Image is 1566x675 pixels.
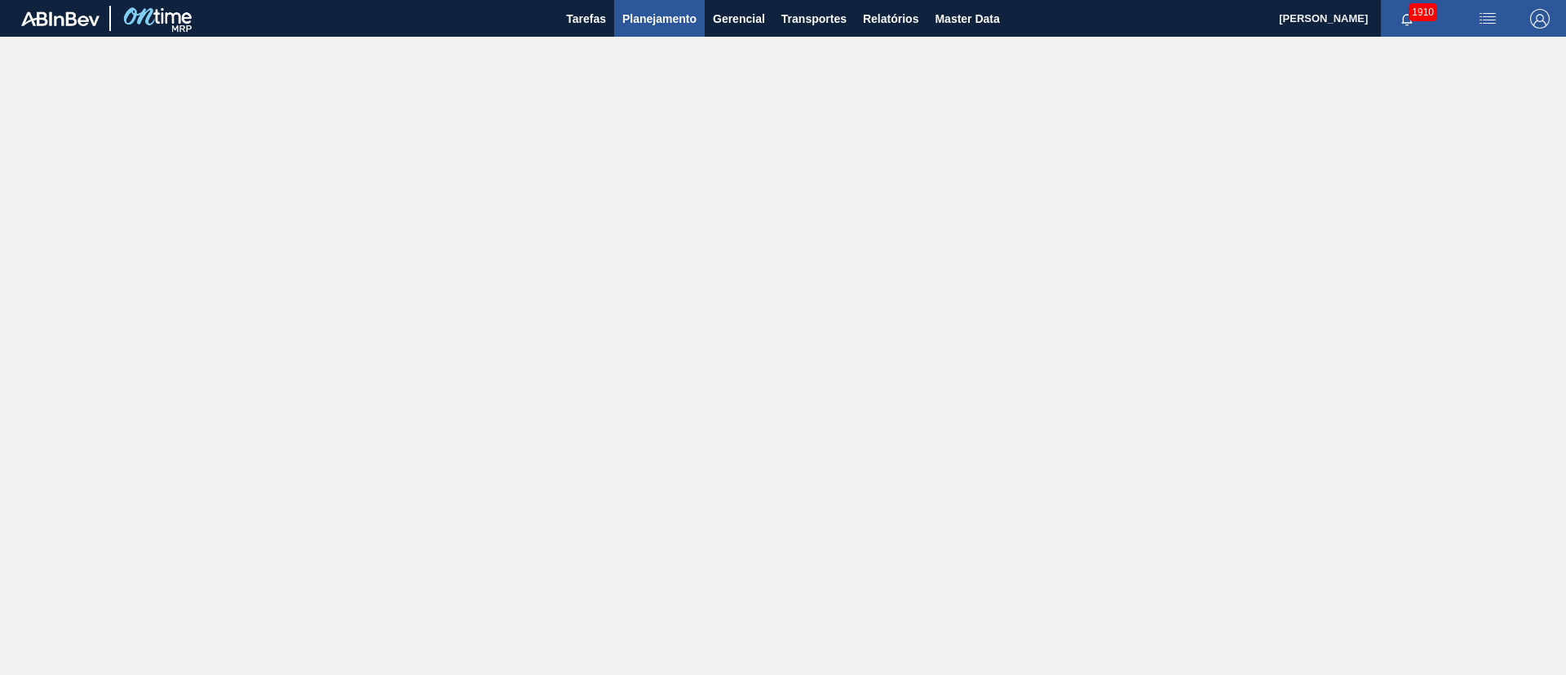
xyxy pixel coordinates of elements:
img: userActions [1478,9,1497,29]
img: TNhmsLtSVTkK8tSr43FrP2fwEKptu5GPRR3wAAAABJRU5ErkJggg== [21,11,100,26]
button: Notificações [1381,7,1433,30]
span: Master Data [935,9,999,29]
span: Relatórios [863,9,918,29]
img: Logout [1530,9,1550,29]
span: Tarefas [566,9,606,29]
span: Planejamento [622,9,697,29]
span: Gerencial [713,9,765,29]
span: Transportes [781,9,847,29]
span: 1910 [1409,3,1437,21]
